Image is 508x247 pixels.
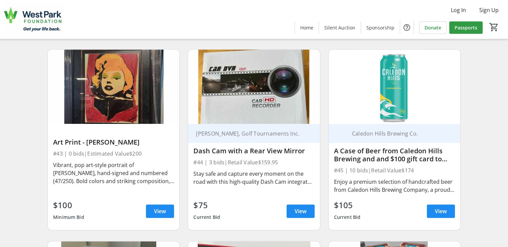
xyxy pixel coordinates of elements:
div: Current Bid [334,211,361,223]
span: View [435,207,447,215]
div: Current Bid [193,211,220,223]
div: $105 [334,199,361,211]
span: Donate [425,24,441,31]
div: Enjoy a premium selection of handcrafted beer from Caledon Hills Brewing Company, a proudly local... [334,178,455,194]
span: View [154,207,166,215]
img: West Park Healthcare Centre Foundation's Logo [4,3,63,36]
button: Help [400,21,413,34]
span: Sponsorship [366,24,394,31]
div: #44 | 3 bids | Retail Value $159.95 [193,158,314,167]
div: $100 [53,199,84,211]
span: View [295,207,307,215]
button: Log In [446,5,471,15]
div: A Case of Beer from Caledon Hills Brewing and and $100 gift card to their Brew Pub [334,147,455,163]
button: Cart [488,21,500,33]
a: Home [295,21,319,34]
a: View [287,204,315,218]
img: Art Print - Marilyn Monroe [48,50,179,124]
div: #45 | 10 bids | Retail Value $174 [334,166,455,175]
a: View [427,204,455,218]
div: $75 [193,199,220,211]
span: Silent Auction [324,24,355,31]
a: Sponsorship [361,21,400,34]
span: Passports [455,24,477,31]
span: Sign Up [479,6,499,14]
span: Home [300,24,313,31]
div: Dash Cam with a Rear View Mirror [193,147,314,155]
a: Silent Auction [319,21,361,34]
img: Dash Cam with a Rear View Mirror [188,50,320,124]
span: Log In [451,6,466,14]
div: Art Print - [PERSON_NAME] [53,138,174,146]
button: Sign Up [474,5,504,15]
a: Passports [449,21,483,34]
div: Stay safe and capture every moment on the road with this high-quality Dash Cam integrated with a ... [193,170,314,186]
a: View [146,204,174,218]
div: [PERSON_NAME], Golf Tournaments Inc. [193,130,306,137]
img: A Case of Beer from Caledon Hills Brewing and and $100 gift card to their Brew Pub [329,50,460,124]
div: Caledon Hills Brewing Co. [349,130,447,137]
div: #43 | 0 bids | Estimated Value $200 [53,149,174,158]
a: Donate [419,21,447,34]
div: Minimum Bid [53,211,84,223]
div: Vibrant, pop art-style portrait of [PERSON_NAME], hand-signed and numbered (47/250). Bold colors ... [53,161,174,185]
img: Caledon Hills Brewing Co. [334,126,349,141]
